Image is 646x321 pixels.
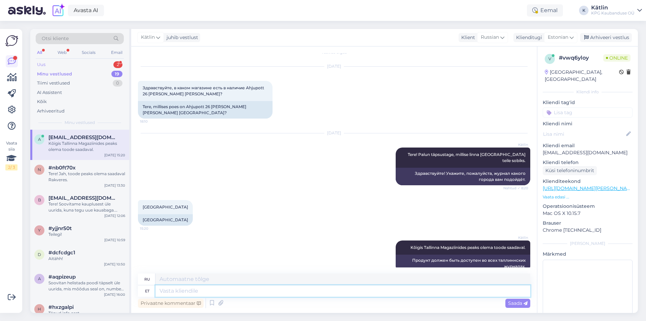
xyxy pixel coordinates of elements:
[543,178,633,185] p: Klienditeekond
[548,34,568,41] span: Estonian
[37,108,65,115] div: Arhiveeritud
[513,34,542,41] div: Klienditugi
[5,140,17,170] div: Vaata siia
[48,225,72,231] span: #yjjnr50t
[543,89,633,95] div: Kliendi info
[48,165,76,171] span: #nb0ft70x
[545,69,619,83] div: [GEOGRAPHIC_DATA], [GEOGRAPHIC_DATA]
[408,152,527,163] span: Tere! Palun täpsustage, millise linna [GEOGRAPHIC_DATA] teile sobiks.
[104,262,125,267] div: [DATE] 10:50
[37,61,45,68] div: Uus
[48,201,125,213] div: Tere! Soovitame kauplusest üle uurida, kuna tegu uue kauabaga. Kaupluse number on 5552 0333
[38,276,41,281] span: a
[548,56,551,61] span: v
[410,245,526,250] span: Kõigis Tallinna Magaziinides peaks olema toode saadaval.
[144,274,150,285] div: ru
[579,6,588,15] div: K
[48,280,125,292] div: Soovitan helistada poodi täpselt üle uurida, mis mõõdus seal on, number on 5552 0333
[543,99,633,106] p: Kliendi tag'id
[37,80,70,87] div: Tiimi vestlused
[104,153,125,158] div: [DATE] 15:20
[503,142,528,147] span: Kätlin
[527,4,563,17] div: Eemal
[143,85,265,96] span: Здравствуйте, в каком магазине есть в наличие Ahjupott 26 [PERSON_NAME] [PERSON_NAME]?
[37,98,47,105] div: Kõik
[48,195,118,201] span: birgittull13@gmail.com
[140,119,165,124] span: 18:10
[543,185,636,191] a: [URL][DOMAIN_NAME][PERSON_NAME]
[138,130,530,136] div: [DATE]
[138,63,530,69] div: [DATE]
[603,54,631,62] span: Online
[38,252,41,257] span: d
[138,299,204,308] div: Privaatne kommentaar
[543,130,625,138] input: Lisa nimi
[5,164,17,170] div: 2 / 3
[48,250,75,256] span: #dcfcdgc1
[38,228,41,233] span: y
[396,255,530,272] div: Продукт должен быть доступен во всех таллиннских журналах.
[543,220,633,227] p: Brauser
[543,251,633,258] p: Märkmed
[141,34,155,41] span: Kätlin
[48,310,125,316] div: Tänud info eest
[111,71,122,77] div: 19
[68,5,104,16] a: Avasta AI
[104,213,125,218] div: [DATE] 12:06
[138,214,193,226] div: [GEOGRAPHIC_DATA]
[591,5,635,10] div: Kätlin
[113,80,122,87] div: 0
[37,89,62,96] div: AI Assistent
[113,61,122,68] div: 2
[459,34,475,41] div: Klient
[145,285,149,297] div: et
[138,101,273,119] div: Tere, millises poes on Ahjupott 26 [PERSON_NAME] [PERSON_NAME] [GEOGRAPHIC_DATA]?
[543,107,633,118] input: Lisa tag
[38,197,41,202] span: b
[104,237,125,243] div: [DATE] 10:59
[48,304,74,310] span: #hxzgalpi
[543,166,597,175] div: Küsi telefoninumbrit
[503,235,528,240] span: Kätlin
[503,186,528,191] span: Nähtud ✓ 8:20
[543,240,633,247] div: [PERSON_NAME]
[543,227,633,234] p: Chrome [TECHNICAL_ID]
[580,33,632,42] div: Arhiveeri vestlus
[543,149,633,156] p: [EMAIL_ADDRESS][DOMAIN_NAME]
[543,210,633,217] p: Mac OS X 10.15.7
[543,142,633,149] p: Kliendi email
[56,48,68,57] div: Web
[104,292,125,297] div: [DATE] 16:00
[591,5,642,16] a: KätlinKPG Kaubanduse OÜ
[543,194,633,200] p: Vaata edasi ...
[80,48,97,57] div: Socials
[543,120,633,127] p: Kliendi nimi
[51,3,65,18] img: explore-ai
[543,203,633,210] p: Operatsioonisüsteem
[48,256,125,262] div: Aitähh!
[48,171,125,183] div: Tere! Jah, toode peaks olema saadaval Rakveres.
[65,120,95,126] span: Minu vestlused
[48,134,118,140] span: ar.kurus@gmail.com
[164,34,198,41] div: juhib vestlust
[143,204,188,210] span: [GEOGRAPHIC_DATA]
[591,10,635,16] div: KPG Kaubanduse OÜ
[140,226,165,231] span: 15:20
[559,54,603,62] div: # vwq6yloy
[48,140,125,153] div: Kõigis Tallinna Magaziinides peaks olema toode saadaval.
[38,167,41,172] span: n
[110,48,124,57] div: Email
[104,183,125,188] div: [DATE] 13:30
[48,274,76,280] span: #aqpizeup
[36,48,43,57] div: All
[38,307,41,312] span: h
[37,71,72,77] div: Minu vestlused
[38,137,41,142] span: a
[5,34,18,47] img: Askly Logo
[481,34,499,41] span: Russian
[396,168,530,185] div: Здравствуйте! Укажите, пожалуйста, журнал какого города вам подойдёт.
[42,35,69,42] span: Otsi kliente
[508,300,528,306] span: Saada
[48,231,125,237] div: Teilegi!
[543,159,633,166] p: Kliendi telefon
